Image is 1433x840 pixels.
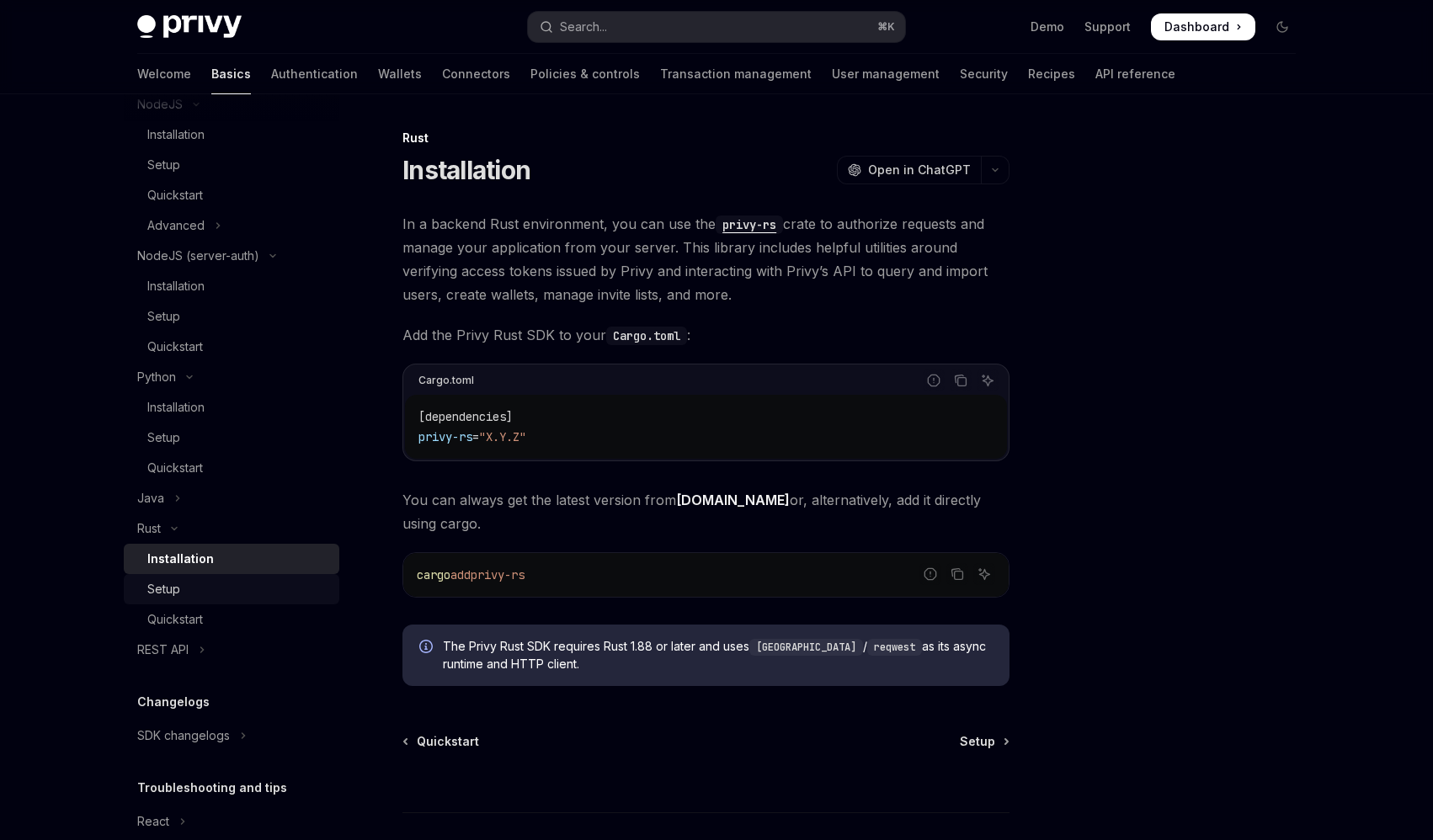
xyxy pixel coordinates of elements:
[124,635,339,665] button: Toggle REST API section
[124,423,339,453] a: Setup
[147,125,205,145] div: Installation
[923,369,945,391] button: Report incorrect code
[837,156,981,184] button: Open in ChatGPT
[716,215,783,234] code: privy-rs
[471,567,525,582] span: privy-rs
[124,241,339,271] button: Toggle NodeJS (server-auth) section
[124,453,339,483] a: Quickstart
[137,778,287,798] h5: Troubleshooting and tips
[137,811,169,832] div: React
[443,638,993,673] span: The Privy Rust SDK requires Rust 1.88 or later and uses / as its async runtime and HTTP client.
[271,54,358,94] a: Authentication
[137,726,230,746] div: SDK changelogs
[211,54,251,94] a: Basics
[450,567,471,582] span: add
[404,733,479,750] a: Quickstart
[1164,19,1229,35] span: Dashboard
[378,54,422,94] a: Wallets
[124,180,339,210] a: Quickstart
[418,369,474,391] div: Cargo.toml
[137,15,242,39] img: dark logo
[973,563,995,585] button: Ask AI
[867,639,922,656] code: reqwest
[147,397,205,417] div: Installation
[472,429,479,444] span: =
[1269,13,1296,40] button: Toggle dark mode
[402,155,530,185] h1: Installation
[137,692,210,712] h5: Changelogs
[137,367,176,387] div: Python
[124,604,339,635] a: Quickstart
[946,563,968,585] button: Copy the contents from the code block
[676,492,790,509] a: [DOMAIN_NAME]
[660,54,812,94] a: Transaction management
[124,483,339,513] button: Toggle Java section
[147,579,180,599] div: Setup
[716,215,783,232] a: privy-rs
[124,332,339,362] a: Quickstart
[419,640,436,657] svg: Info
[124,150,339,180] a: Setup
[832,54,940,94] a: User management
[977,369,999,391] button: Ask AI
[402,488,1009,535] span: You can always get the latest version from or, alternatively, add it directly using cargo.
[417,733,479,750] span: Quickstart
[1028,54,1075,94] a: Recipes
[1031,19,1064,35] a: Demo
[479,429,526,444] span: "X.Y.Z"
[124,392,339,423] a: Installation
[147,609,203,630] div: Quickstart
[960,733,1008,750] a: Setup
[147,185,203,205] div: Quickstart
[1084,19,1131,35] a: Support
[124,513,339,544] button: Toggle Rust section
[124,720,339,751] button: Toggle SDK changelogs section
[530,54,640,94] a: Policies & controls
[402,212,1009,306] span: In a backend Rust environment, you can use the crate to authorize requests and manage your applic...
[950,369,972,391] button: Copy the contents from the code block
[147,276,205,296] div: Installation
[418,409,425,424] span: [
[124,362,339,392] button: Toggle Python section
[137,488,164,508] div: Java
[147,215,205,236] div: Advanced
[124,271,339,301] a: Installation
[418,429,472,444] span: privy-rs
[960,733,995,750] span: Setup
[417,567,450,582] span: cargo
[749,639,863,656] code: [GEOGRAPHIC_DATA]
[868,162,971,178] span: Open in ChatGPT
[402,130,1009,146] div: Rust
[147,549,214,569] div: Installation
[147,458,203,478] div: Quickstart
[137,54,191,94] a: Welcome
[124,574,339,604] a: Setup
[506,409,513,424] span: ]
[960,54,1008,94] a: Security
[425,409,506,424] span: dependencies
[124,544,339,574] a: Installation
[124,120,339,150] a: Installation
[124,301,339,332] a: Setup
[877,20,895,34] span: ⌘ K
[124,210,339,241] button: Toggle Advanced section
[147,155,180,175] div: Setup
[528,12,905,42] button: Open search
[137,518,161,539] div: Rust
[560,17,607,37] div: Search...
[147,306,180,327] div: Setup
[1151,13,1255,40] a: Dashboard
[442,54,510,94] a: Connectors
[606,327,687,345] code: Cargo.toml
[919,563,941,585] button: Report incorrect code
[147,428,180,448] div: Setup
[402,323,1009,347] span: Add the Privy Rust SDK to your :
[147,337,203,357] div: Quickstart
[124,806,339,837] button: Toggle React section
[137,246,259,266] div: NodeJS (server-auth)
[137,640,189,660] div: REST API
[1095,54,1175,94] a: API reference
